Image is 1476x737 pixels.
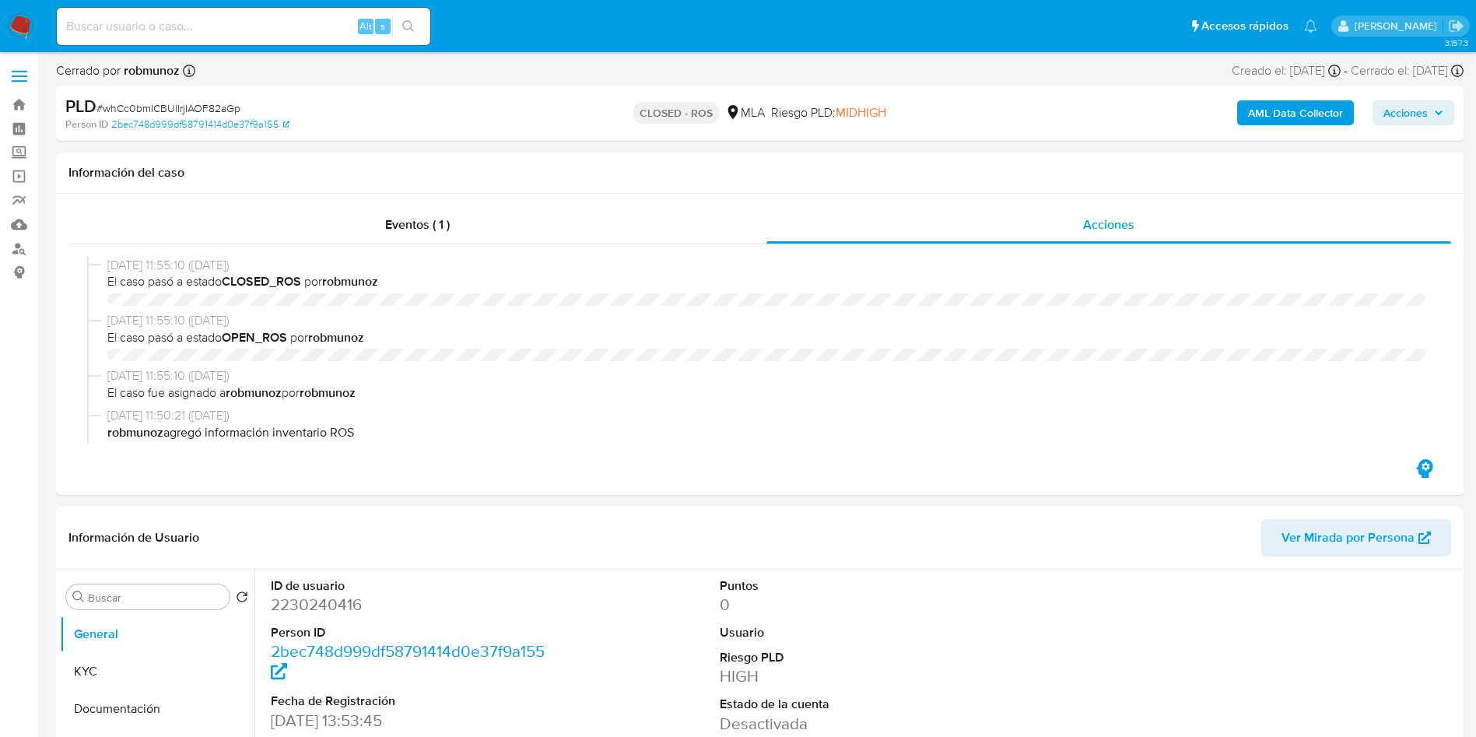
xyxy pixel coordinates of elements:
[1344,62,1348,79] span: -
[1351,62,1464,79] div: Cerrado el: [DATE]
[60,653,254,690] button: KYC
[1232,62,1341,79] div: Creado el: [DATE]
[720,624,1004,641] dt: Usuario
[633,102,719,124] p: CLOSED - ROS
[380,19,385,33] span: s
[322,272,378,290] b: robmunoz
[720,577,1004,595] dt: Puntos
[222,272,301,290] b: CLOSED_ROS
[720,713,1004,735] dd: Desactivada
[107,384,1426,402] span: El caso fue asignado a por
[271,710,555,732] dd: [DATE] 13:53:45
[836,104,886,121] span: MIDHIGH
[107,312,1426,329] span: [DATE] 11:55:10 ([DATE])
[725,104,765,121] div: MLA
[1304,19,1317,33] a: Notificaciones
[1373,100,1454,125] button: Acciones
[392,16,424,37] button: search-icon
[1355,19,1443,33] p: sandra.helbardt@mercadolibre.com
[121,61,180,79] b: robmunoz
[65,93,96,118] b: PLD
[107,273,1426,290] span: El caso pasó a estado por
[720,665,1004,687] dd: HIGH
[107,423,163,441] b: robmunoz
[271,640,545,684] a: 2bec748d999df58791414d0e37f9a155
[222,328,287,346] b: OPEN_ROS
[107,424,1426,441] p: agregó información inventario ROS
[88,591,223,605] input: Buscar
[57,16,430,37] input: Buscar usuario o caso...
[1083,216,1134,233] span: Acciones
[1201,18,1288,34] span: Accesos rápidos
[111,118,289,132] a: 2bec748d999df58791414d0e37f9a155
[65,118,108,132] b: Person ID
[226,384,282,402] b: robmunoz
[720,696,1004,713] dt: Estado de la cuenta
[720,594,1004,616] dd: 0
[107,407,1426,424] span: [DATE] 11:50:21 ([DATE])
[1248,100,1343,125] b: AML Data Collector
[771,104,886,121] span: Riesgo PLD:
[60,616,254,653] button: General
[68,530,199,546] h1: Información de Usuario
[107,257,1426,274] span: [DATE] 11:55:10 ([DATE])
[72,591,85,603] button: Buscar
[271,577,555,595] dt: ID de usuario
[60,690,254,728] button: Documentación
[359,19,372,33] span: Alt
[1261,519,1451,556] button: Ver Mirada por Persona
[107,329,1426,346] span: El caso pasó a estado por
[56,62,180,79] span: Cerrado por
[1281,519,1415,556] span: Ver Mirada por Persona
[1383,100,1428,125] span: Acciones
[271,693,555,710] dt: Fecha de Registración
[1448,18,1464,34] a: Salir
[236,591,248,608] button: Volver al orden por defecto
[271,594,555,616] dd: 2230240416
[107,367,1426,384] span: [DATE] 11:55:10 ([DATE])
[720,649,1004,666] dt: Riesgo PLD
[1237,100,1354,125] button: AML Data Collector
[300,384,356,402] b: robmunoz
[308,328,364,346] b: robmunoz
[271,624,555,641] dt: Person ID
[96,100,240,116] span: # whCc0bmICBUlIrjIAOF82aGp
[385,216,450,233] span: Eventos ( 1 )
[68,165,1451,181] h1: Información del caso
